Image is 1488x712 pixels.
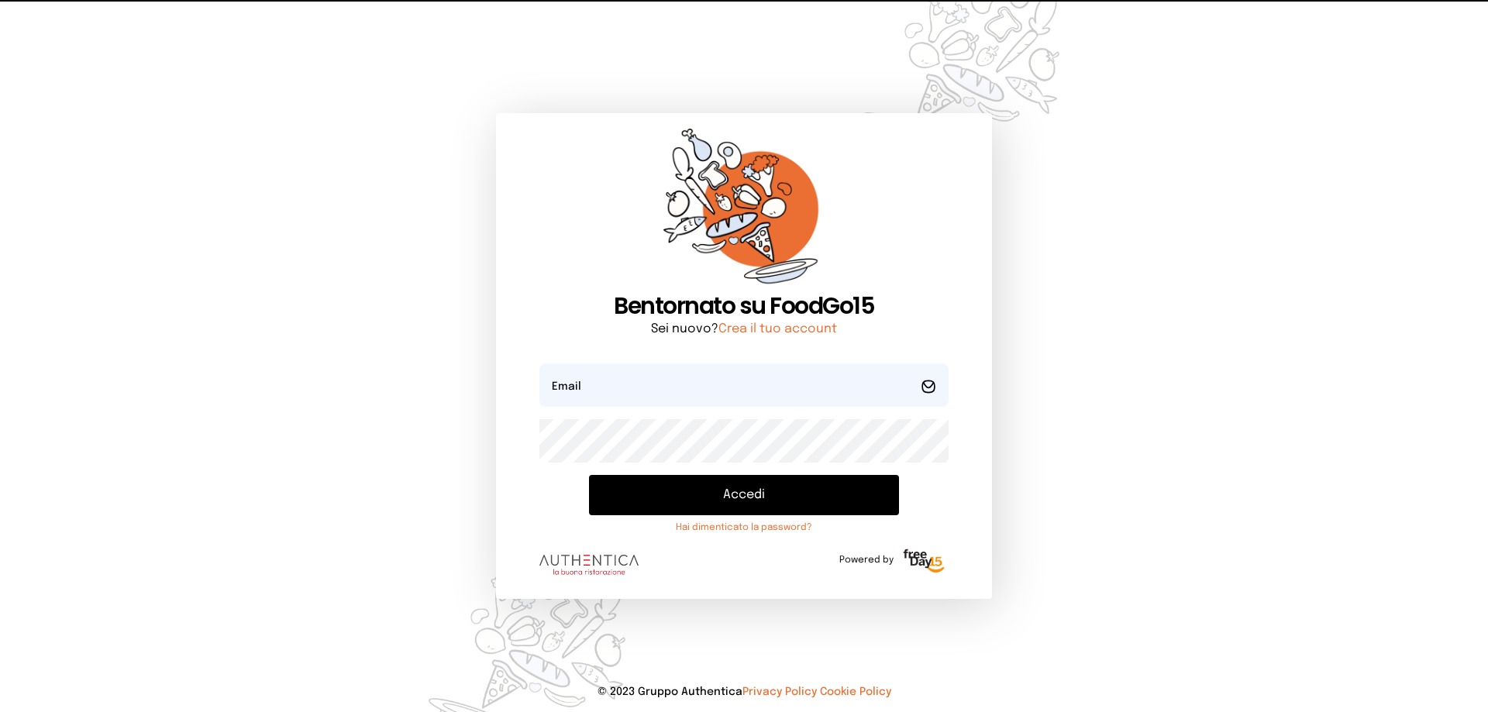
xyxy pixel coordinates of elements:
a: Crea il tuo account [718,322,837,335]
a: Cookie Policy [820,686,891,697]
img: sticker-orange.65babaf.png [663,129,825,292]
span: Powered by [839,554,894,566]
p: © 2023 Gruppo Authentica [25,684,1463,700]
button: Accedi [589,475,899,515]
img: logo-freeday.3e08031.png [900,546,949,577]
a: Hai dimenticato la password? [589,521,899,534]
a: Privacy Policy [742,686,817,697]
h1: Bentornato su FoodGo15 [539,292,949,320]
p: Sei nuovo? [539,320,949,339]
img: logo.8f33a47.png [539,555,639,575]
